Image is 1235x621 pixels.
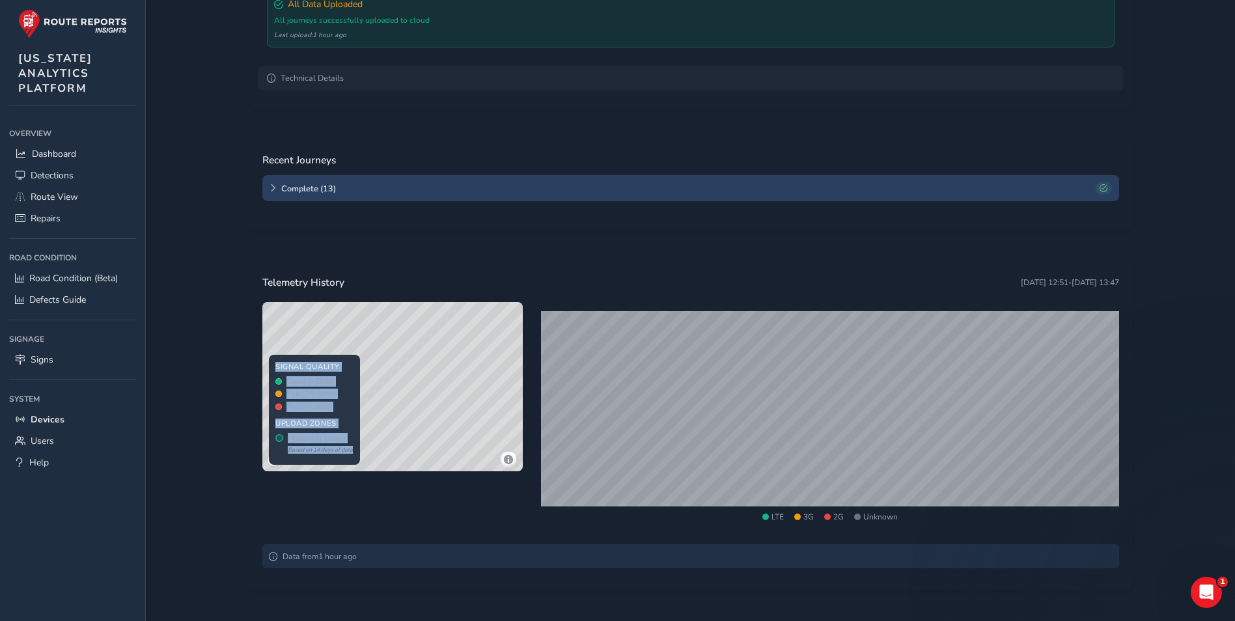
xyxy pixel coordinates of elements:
[9,248,136,268] div: Road Condition
[29,294,86,306] span: Defects Guide
[794,512,814,522] span: 3G
[31,169,74,182] span: Detections
[286,402,331,412] span: Poor (<26%)
[31,435,54,447] span: Users
[286,389,336,399] span: Fair (26-50%)
[275,362,353,372] div: SIGNAL QUALITY
[29,456,49,469] span: Help
[9,208,136,229] a: Repairs
[29,272,118,284] span: Road Condition (Beta)
[32,148,76,160] span: Dashboard
[9,289,136,310] a: Defects Guide
[9,143,136,165] a: Dashboard
[31,191,78,203] span: Route View
[275,419,353,428] div: UPLOAD ZONES
[286,376,334,387] span: Good (>50%)
[18,51,92,96] span: [US_STATE] ANALYTICS PLATFORM
[1021,277,1119,288] span: [DATE] 12:51 - [DATE] 13:47
[31,353,53,366] span: Signs
[854,512,898,522] span: Unknown
[9,186,136,208] a: Route View
[31,212,61,225] span: Repairs
[258,66,1124,90] summary: Technical Details
[262,544,1119,568] div: Data from 1 hour ago
[262,154,336,166] h3: Recent Journeys
[274,30,1107,40] div: Last upload: 1 hour ago
[9,349,136,370] a: Signs
[262,277,344,288] h3: Telemetry History
[9,452,136,473] a: Help
[762,512,784,522] span: LTE
[288,446,353,454] div: Based on 14 days of data
[9,124,136,143] div: Overview
[9,165,136,186] a: Detections
[288,433,346,443] span: Historical zones
[824,512,844,522] span: 2G
[9,430,136,452] a: Users
[9,268,136,289] a: Road Condition (Beta)
[9,409,136,430] a: Devices
[31,413,64,426] span: Devices
[1217,577,1228,587] span: 1
[18,9,127,38] img: rr logo
[281,183,1090,194] span: Complete ( 13 )
[1191,577,1222,608] iframe: Intercom live chat
[9,389,136,409] div: System
[9,329,136,349] div: Signage
[274,15,430,25] span: All journeys successfully uploaded to cloud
